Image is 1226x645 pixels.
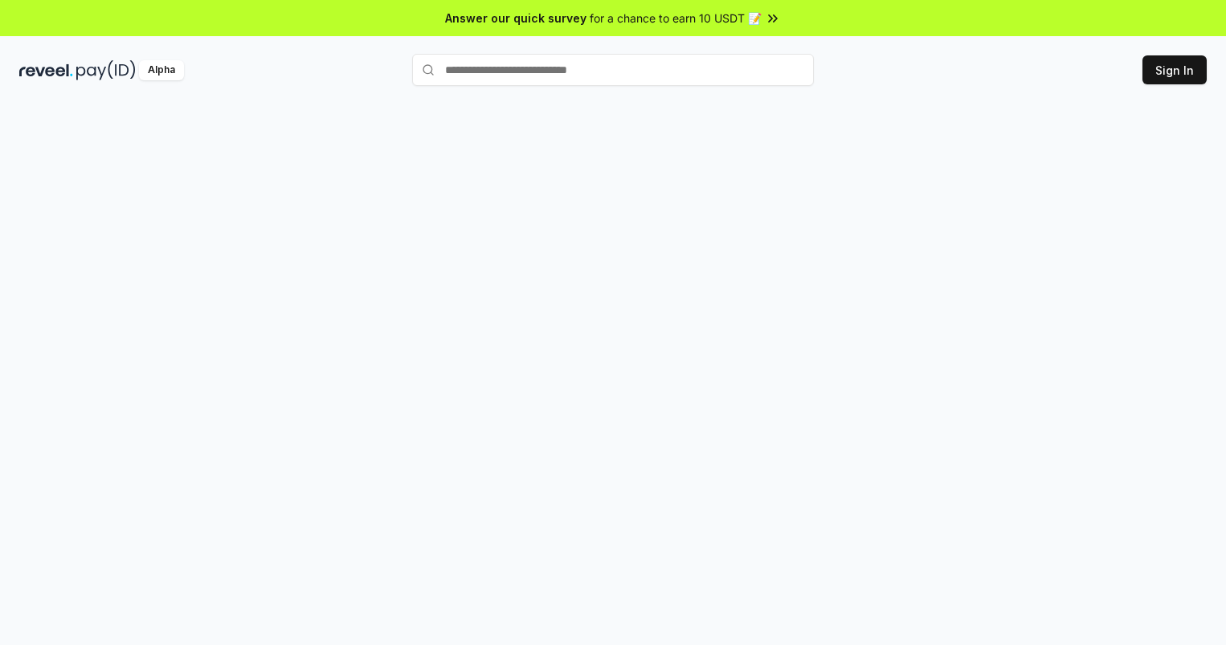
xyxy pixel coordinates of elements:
button: Sign In [1142,55,1207,84]
img: pay_id [76,60,136,80]
span: for a chance to earn 10 USDT 📝 [590,10,762,27]
img: reveel_dark [19,60,73,80]
span: Answer our quick survey [445,10,586,27]
div: Alpha [139,60,184,80]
